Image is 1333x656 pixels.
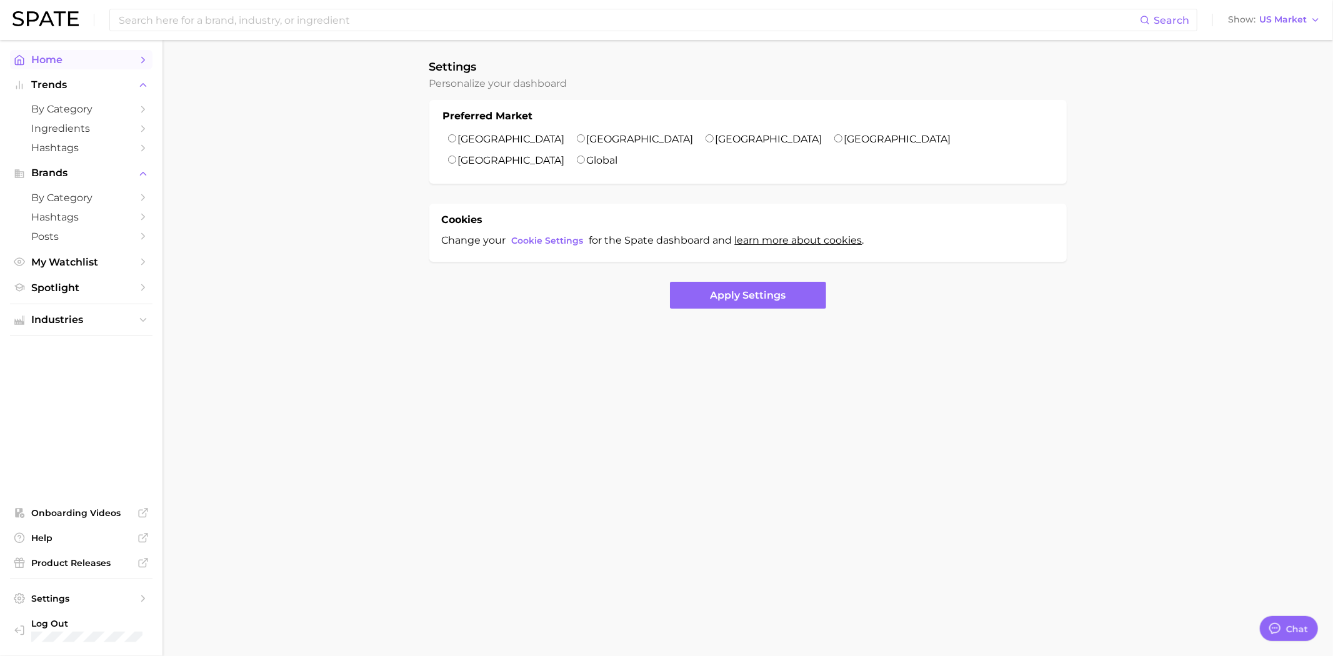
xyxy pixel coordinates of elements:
label: [GEOGRAPHIC_DATA] [458,154,565,166]
a: Posts [10,227,152,246]
a: Product Releases [10,554,152,572]
span: US Market [1259,16,1307,23]
label: Global [587,154,618,166]
h2: Personalize your dashboard [429,77,1067,90]
a: Spotlight [10,278,152,297]
a: Ingredients [10,119,152,138]
span: Brands [31,167,131,179]
a: Hashtags [10,138,152,157]
a: My Watchlist [10,252,152,272]
label: [GEOGRAPHIC_DATA] [716,133,822,145]
a: Help [10,529,152,547]
span: Change your for the Spate dashboard and . [442,234,864,246]
input: Search here for a brand, industry, or ingredient [117,9,1140,31]
label: [GEOGRAPHIC_DATA] [458,133,565,145]
button: Trends [10,76,152,94]
button: ShowUS Market [1225,12,1324,28]
a: Hashtags [10,207,152,227]
span: Spotlight [31,282,131,294]
h1: Cookies [442,212,483,227]
span: Settings [31,593,131,604]
span: Home [31,54,131,66]
span: Trends [31,79,131,91]
img: SPATE [12,11,79,26]
span: Product Releases [31,557,131,569]
span: Search [1154,14,1189,26]
span: by Category [31,192,131,204]
h1: Settings [429,60,1067,74]
button: Apply Settings [670,282,826,309]
span: by Category [31,103,131,115]
a: learn more about cookies [735,234,862,246]
span: Ingredients [31,122,131,134]
a: by Category [10,188,152,207]
a: Settings [10,589,152,608]
span: Help [31,532,131,544]
label: [GEOGRAPHIC_DATA] [587,133,694,145]
span: Show [1228,16,1256,23]
a: Log out. Currently logged in with e-mail kegoto@sac.shiseido.com. [10,614,152,646]
button: Cookie Settings [509,232,587,249]
span: Onboarding Videos [31,507,131,519]
button: Industries [10,311,152,329]
span: Hashtags [31,211,131,223]
a: Home [10,50,152,69]
span: Industries [31,314,131,326]
button: Brands [10,164,152,182]
span: Cookie Settings [512,236,584,246]
a: by Category [10,99,152,119]
span: Log Out [31,618,144,629]
h1: Preferred Market [443,109,533,124]
label: [GEOGRAPHIC_DATA] [844,133,951,145]
a: Onboarding Videos [10,504,152,522]
span: Hashtags [31,142,131,154]
span: Posts [31,231,131,242]
span: My Watchlist [31,256,131,268]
